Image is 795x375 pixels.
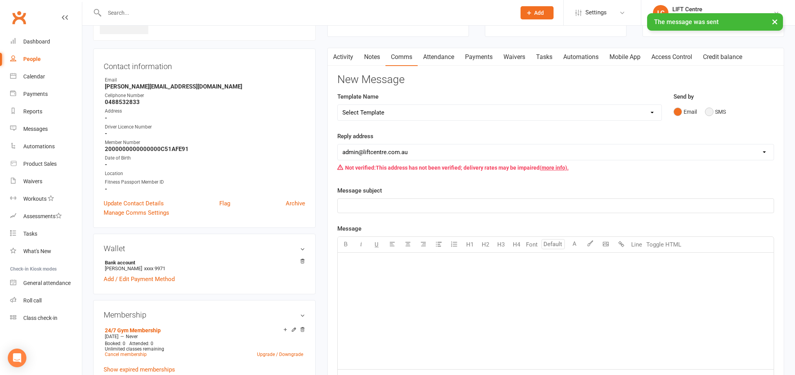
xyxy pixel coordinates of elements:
[105,92,305,99] div: Cellphone Number
[672,13,773,20] div: Launceston Institute Of Fitness & Training
[129,341,153,346] span: Attended: 0
[10,243,82,260] a: What's New
[104,366,175,373] a: Show expired memberships
[23,161,57,167] div: Product Sales
[418,48,460,66] a: Attendance
[585,4,607,21] span: Settings
[105,346,164,352] span: Unlimited classes remaining
[698,48,748,66] a: Credit balance
[105,186,305,193] strong: -
[10,138,82,155] a: Automations
[23,91,48,97] div: Payments
[673,92,694,101] label: Send by
[23,73,45,80] div: Calendar
[10,50,82,68] a: People
[126,334,138,339] span: Never
[10,309,82,327] a: Class kiosk mode
[103,333,305,340] div: —
[644,237,683,252] button: Toggle HTML
[460,48,498,66] a: Payments
[8,349,26,367] div: Open Intercom Messenger
[10,292,82,309] a: Roll call
[10,85,82,103] a: Payments
[540,165,569,171] a: (more info).
[105,334,118,339] span: [DATE]
[104,259,305,273] li: [PERSON_NAME]
[105,155,305,162] div: Date of Birth
[10,274,82,292] a: General attendance kiosk mode
[705,104,726,119] button: SMS
[105,170,305,177] div: Location
[10,68,82,85] a: Calendar
[105,123,305,131] div: Driver Licence Number
[105,83,305,90] strong: [PERSON_NAME][EMAIL_ADDRESS][DOMAIN_NAME]
[337,92,378,101] label: Template Name
[105,99,305,106] strong: 0488532833
[23,56,41,62] div: People
[104,244,305,253] h3: Wallet
[105,139,305,146] div: Member Number
[104,59,305,71] h3: Contact information
[477,237,493,252] button: H2
[105,341,125,346] span: Booked: 0
[10,103,82,120] a: Reports
[23,108,42,115] div: Reports
[359,48,385,66] a: Notes
[337,186,382,195] label: Message subject
[23,297,42,304] div: Roll call
[23,126,48,132] div: Messages
[105,146,305,153] strong: 2000000000000000C51AFE91
[369,237,384,252] button: U
[23,280,71,286] div: General attendance
[534,10,544,16] span: Add
[23,231,37,237] div: Tasks
[105,352,147,357] a: Cancel membership
[524,237,540,252] button: Font
[219,199,230,208] a: Flag
[104,199,164,208] a: Update Contact Details
[10,120,82,138] a: Messages
[23,38,50,45] div: Dashboard
[10,173,82,190] a: Waivers
[653,5,668,21] div: LC
[375,241,378,248] span: U
[646,48,698,66] a: Access Control
[604,48,646,66] a: Mobile App
[23,143,55,149] div: Automations
[542,239,565,249] input: Default
[337,132,373,141] label: Reply address
[23,196,47,202] div: Workouts
[10,190,82,208] a: Workouts
[9,8,29,27] a: Clubworx
[286,199,305,208] a: Archive
[23,213,62,219] div: Assessments
[509,237,524,252] button: H4
[105,108,305,115] div: Address
[462,237,477,252] button: H1
[104,274,175,284] a: Add / Edit Payment Method
[673,104,697,119] button: Email
[629,237,644,252] button: Line
[105,179,305,186] div: Fitness Passport Member ID
[531,48,558,66] a: Tasks
[567,237,582,252] button: A
[105,161,305,168] strong: -
[337,160,774,175] div: This address has not been verified; delivery rates may be impaired
[105,327,161,333] a: 24/7 Gym Membership
[105,76,305,84] div: Email
[23,178,42,184] div: Waivers
[328,48,359,66] a: Activity
[104,208,169,217] a: Manage Comms Settings
[521,6,554,19] button: Add
[345,165,376,171] strong: Not verified:
[493,237,509,252] button: H3
[23,248,51,254] div: What's New
[337,74,774,86] h3: New Message
[672,6,773,13] div: LIFT Centre
[558,48,604,66] a: Automations
[105,260,301,266] strong: Bank account
[104,311,305,319] h3: Membership
[105,115,305,122] strong: -
[10,208,82,225] a: Assessments
[498,48,531,66] a: Waivers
